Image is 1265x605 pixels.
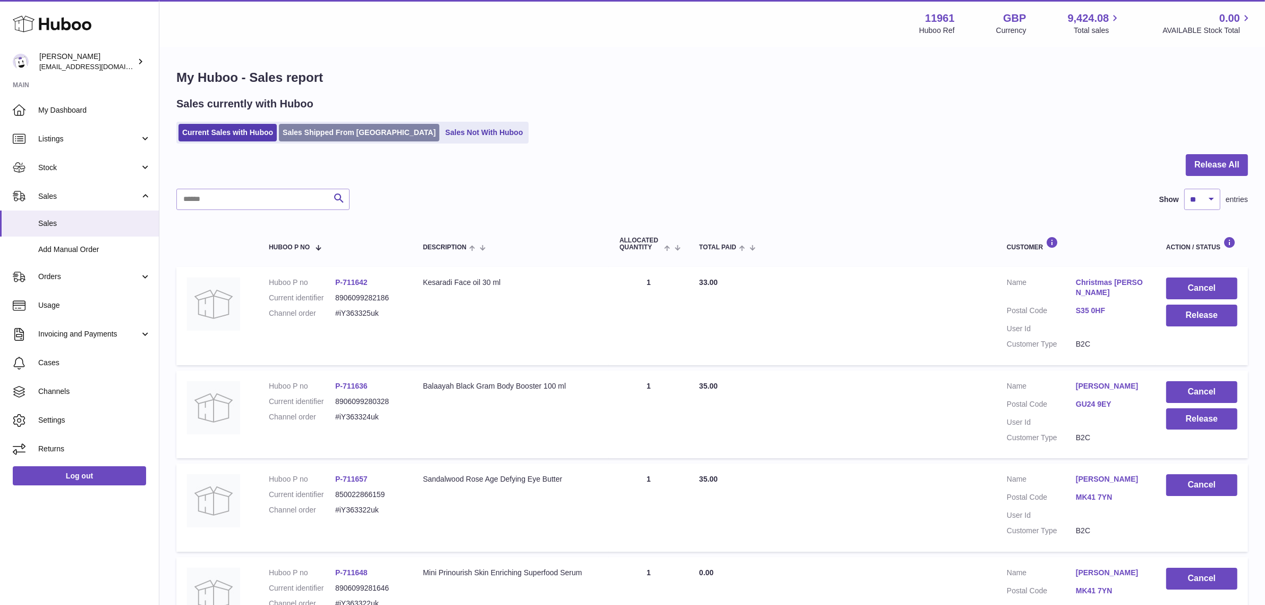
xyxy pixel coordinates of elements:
dt: Postal Code [1007,492,1076,505]
a: Current Sales with Huboo [179,124,277,141]
dt: Name [1007,474,1076,487]
a: [PERSON_NAME] [1076,381,1145,391]
dd: #iY363322uk [335,505,402,515]
span: Description [423,244,466,251]
td: 1 [609,464,689,552]
span: Huboo P no [269,244,310,251]
td: 1 [609,371,689,459]
a: MK41 7YN [1076,492,1145,502]
div: Sandalwood Rose Age Defying Eye Butter [423,474,598,484]
dt: Postal Code [1007,586,1076,599]
img: no-photo.jpg [187,381,240,434]
a: MK41 7YN [1076,586,1145,596]
dd: B2C [1076,526,1145,536]
span: Settings [38,415,151,425]
a: P-711636 [335,382,368,390]
span: Stock [38,163,140,173]
span: Total paid [699,244,736,251]
dt: Huboo P no [269,474,335,484]
div: Customer [1007,237,1145,251]
dt: Channel order [269,505,335,515]
button: Cancel [1166,568,1237,590]
span: 35.00 [699,382,718,390]
strong: 11961 [925,11,955,26]
dt: Huboo P no [269,278,335,288]
button: Release [1166,305,1237,326]
div: Kesaradi Face oil 30 ml [423,278,598,288]
dt: User Id [1007,510,1076,520]
span: entries [1226,195,1248,205]
button: Cancel [1166,381,1237,403]
div: Balaayah Black Gram Body Booster 100 ml [423,381,598,391]
div: Huboo Ref [919,26,955,36]
a: Sales Not With Huboo [442,124,527,141]
dt: Name [1007,278,1076,300]
strong: GBP [1003,11,1026,26]
dd: B2C [1076,339,1145,349]
span: Cases [38,358,151,368]
span: Usage [38,300,151,310]
span: 9,424.08 [1068,11,1109,26]
dt: Customer Type [1007,433,1076,443]
dd: 8906099281646 [335,583,402,593]
dd: B2C [1076,433,1145,443]
a: Sales Shipped From [GEOGRAPHIC_DATA] [279,124,439,141]
dt: Channel order [269,412,335,422]
button: Cancel [1166,278,1237,299]
h2: Sales currently with Huboo [176,97,313,111]
dt: Current identifier [269,293,335,303]
div: [PERSON_NAME] [39,52,135,72]
dt: Current identifier [269,397,335,407]
a: Log out [13,466,146,485]
dd: 8906099280328 [335,397,402,407]
label: Show [1159,195,1179,205]
a: Christmas [PERSON_NAME] [1076,278,1145,298]
span: Invoicing and Payments [38,329,140,339]
span: 0.00 [1219,11,1240,26]
dt: Name [1007,381,1076,394]
dt: Postal Code [1007,399,1076,412]
a: P-711648 [335,568,368,577]
h1: My Huboo - Sales report [176,69,1248,86]
span: ALLOCATED Quantity [619,237,661,251]
button: Cancel [1166,474,1237,496]
span: [EMAIL_ADDRESS][DOMAIN_NAME] [39,62,156,71]
a: P-711642 [335,278,368,287]
dt: User Id [1007,324,1076,334]
dt: Name [1007,568,1076,581]
span: Total sales [1074,26,1121,36]
img: no-photo.jpg [187,474,240,527]
dd: 8906099282186 [335,293,402,303]
dd: 850022866159 [335,490,402,500]
div: Currency [996,26,1026,36]
dt: Current identifier [269,583,335,593]
div: Mini Prinourish Skin Enriching Superfood Serum [423,568,598,578]
a: GU24 9EY [1076,399,1145,409]
img: no-photo.jpg [187,278,240,331]
span: Returns [38,444,151,454]
dd: #iY363325uk [335,308,402,318]
span: AVAILABLE Stock Total [1162,26,1252,36]
span: Listings [38,134,140,144]
dt: Customer Type [1007,339,1076,349]
div: Action / Status [1166,237,1237,251]
span: Channels [38,386,151,397]
dt: Postal Code [1007,306,1076,318]
dt: Huboo P no [269,568,335,578]
button: Release All [1186,154,1248,176]
td: 1 [609,267,689,365]
a: [PERSON_NAME] [1076,474,1145,484]
a: S35 0HF [1076,306,1145,316]
span: 0.00 [699,568,714,577]
span: Sales [38,191,140,201]
a: 9,424.08 Total sales [1068,11,1122,36]
a: 0.00 AVAILABLE Stock Total [1162,11,1252,36]
a: [PERSON_NAME] [1076,568,1145,578]
span: Orders [38,272,140,282]
dt: Customer Type [1007,526,1076,536]
button: Release [1166,408,1237,430]
dt: User Id [1007,417,1076,427]
dt: Huboo P no [269,381,335,391]
span: 35.00 [699,475,718,483]
dd: #iY363324uk [335,412,402,422]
